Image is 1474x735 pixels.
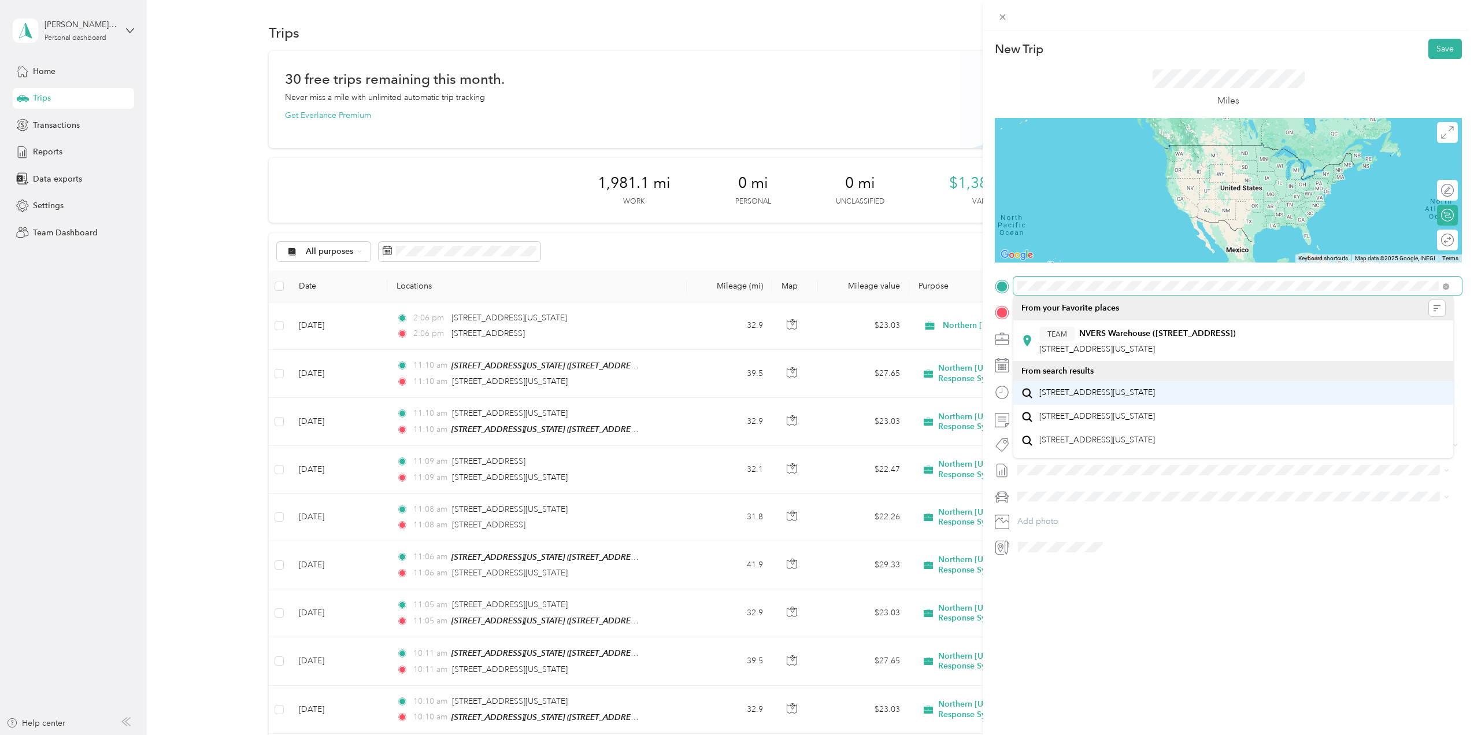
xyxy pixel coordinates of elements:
span: From search results [1021,366,1094,376]
button: Save [1428,39,1462,59]
a: Open this area in Google Maps (opens a new window) [998,248,1036,263]
p: New Trip [995,41,1043,57]
button: Add photo [1013,514,1462,530]
img: Google [998,248,1036,263]
button: Keyboard shortcuts [1298,254,1348,263]
span: [STREET_ADDRESS][US_STATE] [1039,435,1155,445]
span: TEAM [1047,328,1067,339]
span: From your Favorite places [1021,303,1119,313]
button: TEAM [1039,327,1075,341]
p: Miles [1217,94,1239,108]
span: [STREET_ADDRESS][US_STATE] [1039,344,1155,354]
strong: NVERS Warehouse ([STREET_ADDRESS]) [1079,328,1236,339]
span: Map data ©2025 Google, INEGI [1355,255,1435,261]
span: [STREET_ADDRESS][US_STATE] [1039,387,1155,398]
iframe: Everlance-gr Chat Button Frame [1409,670,1474,735]
span: [STREET_ADDRESS][US_STATE] [1039,411,1155,422]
